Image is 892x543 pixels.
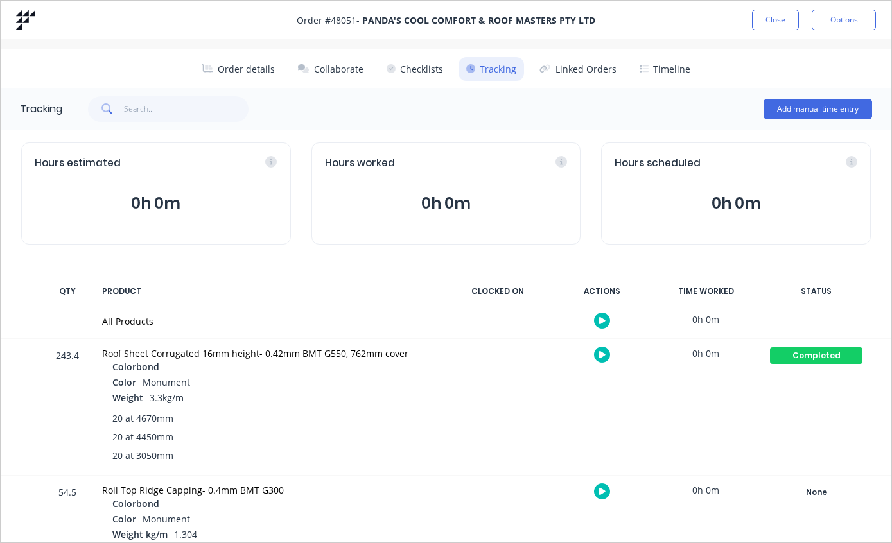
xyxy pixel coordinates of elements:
[658,305,754,334] div: 0h 0m
[658,278,754,305] div: TIME WORKED
[658,476,754,504] div: 0h 0m
[764,99,872,119] button: Add manual time entry
[112,430,173,444] span: 20 at 4450mm
[112,360,159,374] span: Colorbond
[325,156,395,171] span: Hours worked
[194,57,283,81] button: Order details
[769,483,863,501] button: None
[379,57,451,81] button: Checklists
[112,411,173,425] span: 20 at 4670mm
[770,484,862,501] div: None
[812,10,876,30] button: Options
[362,14,595,26] strong: PANDA'S COOL COMFORT & ROOF MASTERS PTY LTD
[102,315,434,328] div: All Products
[615,156,701,171] span: Hours scheduled
[658,339,754,368] div: 0h 0m
[450,278,546,305] div: CLOCKED ON
[770,347,862,364] div: Completed
[35,191,277,216] button: 0h 0m
[143,376,190,388] span: Monument
[150,392,184,404] span: 3.3kg/m
[112,497,159,510] span: Colorbond
[615,191,857,216] button: 0h 0m
[769,347,863,365] button: Completed
[112,391,143,404] span: Weight
[48,341,87,475] div: 243.4
[20,101,62,117] div: Tracking
[112,449,173,462] span: 20 at 3050mm
[459,57,524,81] button: Tracking
[632,57,698,81] button: Timeline
[112,512,136,526] span: Color
[290,57,371,81] button: Collaborate
[554,278,650,305] div: ACTIONS
[16,10,35,30] img: Factory
[35,156,121,171] span: Hours estimated
[297,13,595,27] span: Order # 48051 -
[112,375,136,389] span: Color
[532,57,624,81] button: Linked Orders
[102,347,434,360] div: Roof Sheet Corrugated 16mm height- 0.42mm BMT G550, 762mm cover
[752,10,799,30] button: Close
[762,278,871,305] div: STATUS
[48,278,87,305] div: QTY
[94,278,442,305] div: PRODUCT
[143,513,190,525] span: Monument
[112,528,168,541] span: Weight kg/m
[174,528,197,540] span: 1.304
[325,191,568,216] button: 0h 0m
[102,483,434,497] div: Roll Top Ridge Capping- 0.4mm BMT G300
[124,96,249,122] input: Search...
